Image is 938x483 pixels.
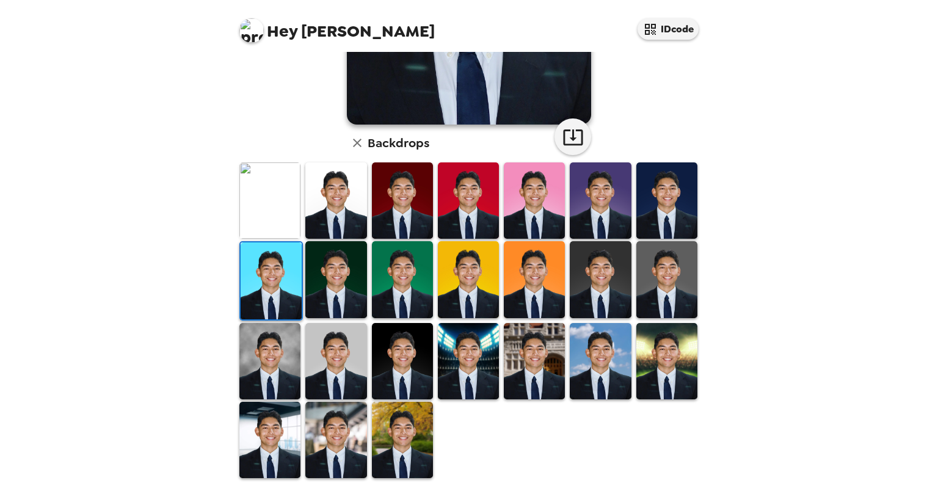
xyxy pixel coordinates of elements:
[638,18,699,40] button: IDcode
[239,12,435,40] span: [PERSON_NAME]
[239,162,300,239] img: Original
[267,20,297,42] span: Hey
[368,133,429,153] h6: Backdrops
[239,18,264,43] img: profile pic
